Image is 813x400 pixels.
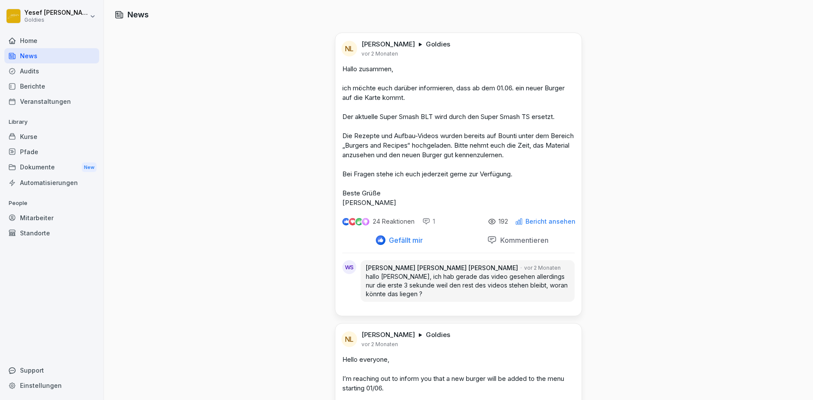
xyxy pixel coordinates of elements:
a: Audits [4,63,99,79]
p: vor 2 Monaten [361,50,398,57]
h1: News [127,9,149,20]
p: Yesef [PERSON_NAME] [24,9,88,17]
p: [PERSON_NAME] [361,331,415,339]
p: Hallo zusammen, ich möchte euch darüber informieren, dass ab dem 01.06. ein neuer Burger auf die ... [342,64,575,208]
a: Home [4,33,99,48]
div: Support [4,363,99,378]
div: NL [341,331,357,347]
p: Goldies [426,331,450,339]
p: Goldies [426,40,450,49]
a: Standorte [4,225,99,241]
a: Kurse [4,129,99,144]
p: Bericht ansehen [525,218,575,225]
a: Einstellungen [4,378,99,393]
a: Automatisierungen [4,175,99,190]
div: 1 [422,217,435,226]
p: Library [4,115,99,129]
p: Kommentieren [497,236,549,245]
div: New [82,162,97,172]
div: WS [342,260,356,274]
a: Mitarbeiter [4,210,99,225]
a: Pfade [4,144,99,159]
img: celebrate [355,218,363,225]
p: Goldies [24,17,88,23]
img: like [343,218,350,225]
a: Berichte [4,79,99,94]
img: inspiring [362,218,369,225]
p: 192 [499,218,508,225]
p: vor 2 Monaten [361,341,398,348]
p: 24 Reaktionen [373,218,415,225]
a: Veranstaltungen [4,94,99,109]
div: Dokumente [4,159,99,175]
p: [PERSON_NAME] [361,40,415,49]
div: NL [341,41,357,56]
a: DokumenteNew [4,159,99,175]
p: Gefällt mir [385,236,423,245]
a: News [4,48,99,63]
p: [PERSON_NAME] [PERSON_NAME] [PERSON_NAME] [366,264,518,272]
p: hallo [PERSON_NAME], ich hab gerade das video gesehen allerdings nur die erste 3 sekunde weil den... [366,272,569,298]
p: vor 2 Monaten [524,264,561,272]
img: love [349,218,356,225]
p: People [4,196,99,210]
